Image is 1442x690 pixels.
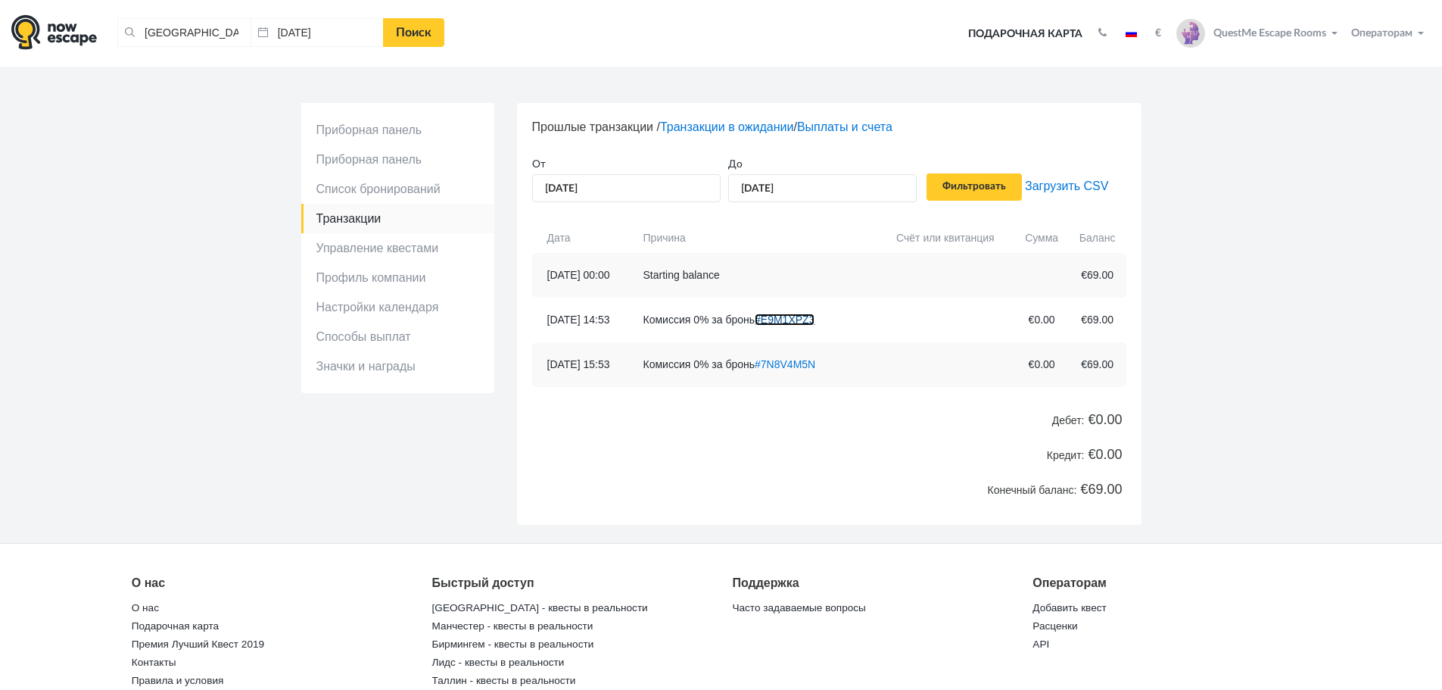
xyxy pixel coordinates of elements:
a: Приборная панель [301,115,494,145]
input: Фильтровать [927,173,1022,201]
a: Манчестер - квесты в реальности [432,616,593,637]
a: Транзакции [301,204,494,233]
a: Добавить квест [1032,598,1106,619]
a: [GEOGRAPHIC_DATA] - квесты в реальности [432,598,648,619]
td: €0.00 [1015,298,1069,342]
td: Starting balance [640,253,877,298]
a: API [1032,634,1049,655]
a: Бирмингем - квесты в реальности [432,634,594,655]
img: logo [11,14,97,50]
a: Часто задаваемые вопросы [732,598,865,619]
label: Дебет: [1052,405,1126,434]
a: #E9M1XPZ3 [755,314,814,326]
img: ru.jpg [1126,30,1137,37]
th: Счёт или квитанция [876,223,1015,253]
label: Конечный баланс: [988,475,1126,504]
div: Быстрый доступ [432,574,710,592]
b: €0.00 [1088,447,1122,462]
button: € [1148,26,1169,41]
input: Город или название квеста [117,18,251,47]
a: Приборная панель [301,145,494,174]
a: Выплаты и счета [797,120,892,133]
a: Настройки календаря [301,292,494,322]
span: Операторам [1351,28,1412,39]
a: Способы выплат [301,322,494,351]
a: Загрузить CSV [1025,180,1108,192]
td: €69.00 [1069,342,1126,387]
a: #7N8V4M5N [755,358,815,370]
a: Поиск [383,18,444,47]
a: Управление квестами [301,233,494,263]
b: €69.00 [1080,482,1122,497]
a: Профиль компании [301,263,494,292]
div: Операторам [1032,574,1310,592]
th: Дата [532,223,640,253]
div: О нас [132,574,410,592]
a: Расценки [1032,616,1077,637]
td: Комиссия 0% за бронь [640,298,877,342]
td: €69.00 [1069,253,1126,298]
td: [DATE] 15:53 [532,342,640,387]
div: Поддержка [732,574,1010,592]
a: Транзакции в ожидании [660,120,793,133]
td: Комиссия 0% за бронь [640,342,877,387]
label: Кредит: [1047,440,1126,469]
a: Список бронирований [301,174,494,204]
a: Подарочная карта [963,17,1088,51]
span: QuestMe Escape Rooms [1213,25,1326,39]
div: Прошлые транзакции / / [517,103,1141,525]
button: Операторам [1347,26,1431,41]
td: [DATE] 14:53 [532,298,640,342]
a: Значки и награды [301,351,494,381]
th: Сумма [1015,223,1069,253]
th: Баланс [1069,223,1126,253]
a: О нас [132,598,159,619]
td: €69.00 [1069,298,1126,342]
td: €0.00 [1015,342,1069,387]
button: QuestMe Escape Rooms [1173,18,1344,48]
a: Премия Лучший Квест 2019 [132,634,264,655]
td: [DATE] 00:00 [532,253,640,298]
a: Контакты [132,652,176,673]
a: Лидс - квесты в реальности [432,652,565,673]
input: Дата [251,18,384,47]
strong: € [1155,28,1161,39]
b: €0.00 [1088,412,1122,427]
th: Причина [640,223,877,253]
a: Подарочная карта [132,616,219,637]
